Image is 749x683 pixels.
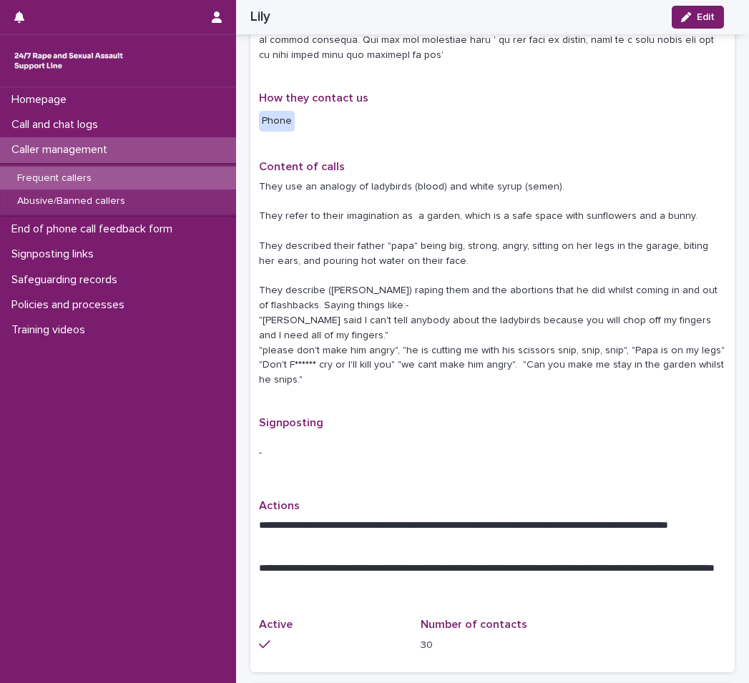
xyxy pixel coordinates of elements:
[11,46,126,75] img: rhQMoQhaT3yELyF149Cw
[672,6,724,29] button: Edit
[259,180,726,388] p: They use an analogy of ladybirds (blood) and white syrup (semen). They refer to their imagination...
[421,638,565,653] p: 30
[259,417,323,428] span: Signposting
[6,247,105,261] p: Signposting links
[6,172,103,185] p: Frequent callers
[421,619,527,630] span: Number of contacts
[259,92,368,104] span: How they contact us
[6,298,136,312] p: Policies and processes
[259,500,300,511] span: Actions
[6,222,184,236] p: End of phone call feedback form
[697,12,715,22] span: Edit
[6,273,129,287] p: Safeguarding records
[6,93,78,107] p: Homepage
[250,9,270,25] h2: Lily
[6,118,109,132] p: Call and chat logs
[259,446,726,461] p: -
[259,619,293,630] span: Active
[6,323,97,337] p: Training videos
[6,143,119,157] p: Caller management
[259,111,295,132] div: Phone
[6,195,137,207] p: Abusive/Banned callers
[259,161,345,172] span: Content of calls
